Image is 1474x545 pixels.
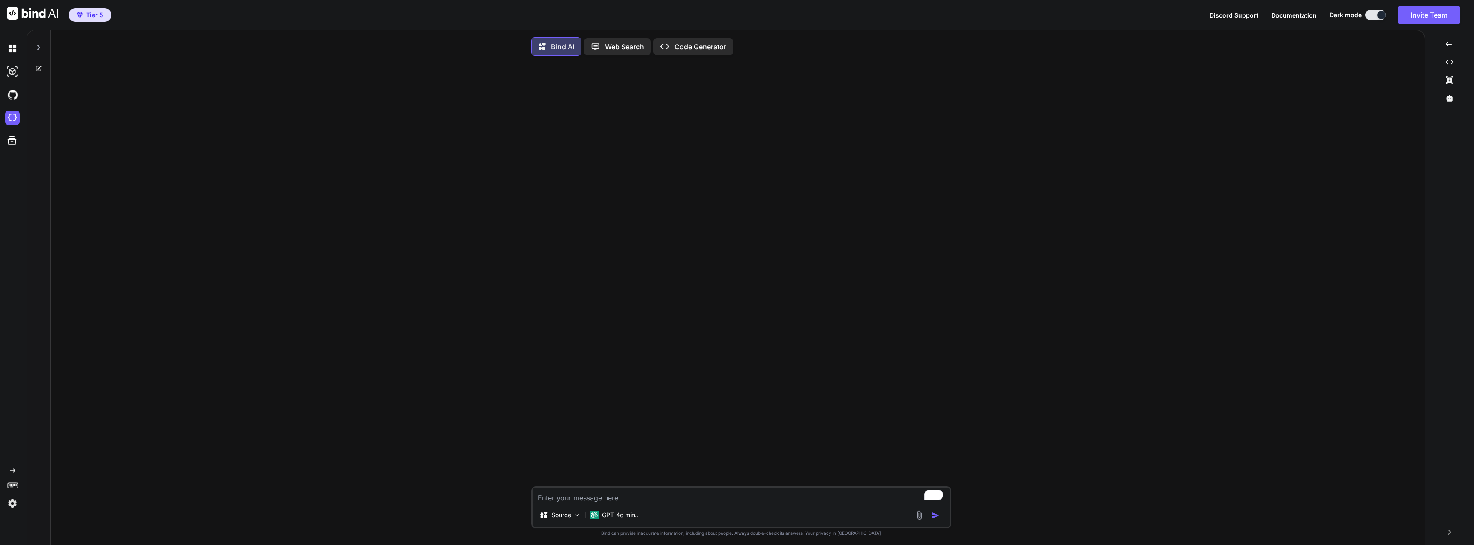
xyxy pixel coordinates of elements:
[551,42,574,52] p: Bind AI
[590,511,599,519] img: GPT-4o mini
[77,12,83,18] img: premium
[531,530,951,536] p: Bind can provide inaccurate information, including about people. Always double-check its answers....
[5,87,20,102] img: githubDark
[5,111,20,125] img: cloudideIcon
[7,7,58,20] img: Bind AI
[5,496,20,511] img: settings
[1398,6,1460,24] button: Invite Team
[5,64,20,79] img: darkAi-studio
[914,510,924,520] img: attachment
[551,511,571,519] p: Source
[674,42,726,52] p: Code Generator
[69,8,111,22] button: premiumTier 5
[1210,12,1258,19] span: Discord Support
[574,512,581,519] img: Pick Models
[86,11,103,19] span: Tier 5
[533,488,950,503] textarea: To enrich screen reader interactions, please activate Accessibility in Grammarly extension settings
[605,42,644,52] p: Web Search
[1271,11,1317,20] button: Documentation
[602,511,638,519] p: GPT-4o min..
[5,41,20,56] img: darkChat
[1330,11,1362,19] span: Dark mode
[931,511,940,520] img: icon
[1210,11,1258,20] button: Discord Support
[1271,12,1317,19] span: Documentation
